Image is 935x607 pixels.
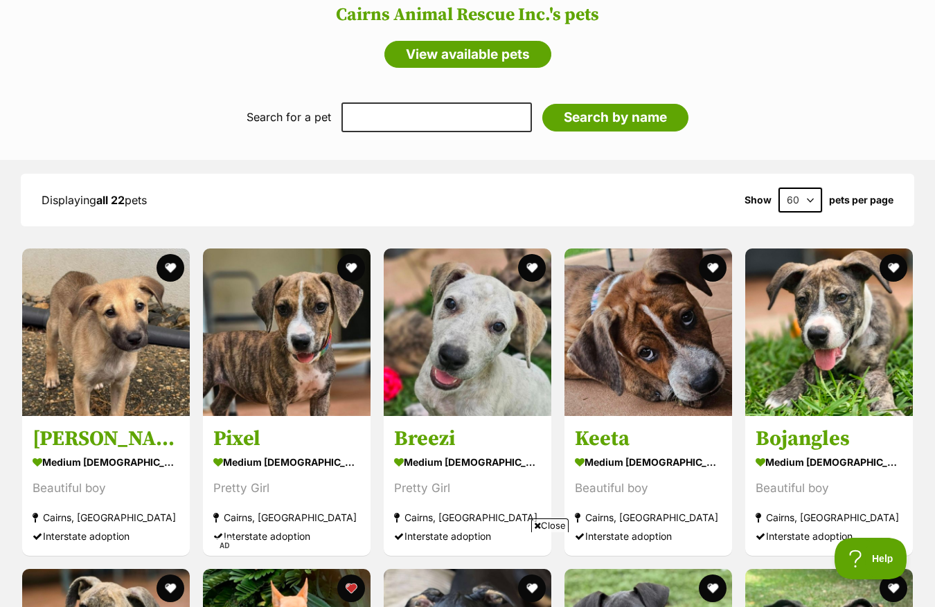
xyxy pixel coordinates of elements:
a: Pixel medium [DEMOGRAPHIC_DATA] Dog Pretty Girl Cairns, [GEOGRAPHIC_DATA] Interstate adoption fav... [203,415,371,556]
h3: Breezi [394,426,541,452]
div: Interstate adoption [213,527,360,545]
img: Breezi [384,248,551,416]
div: Beautiful boy [33,479,179,498]
div: Beautiful boy [575,479,722,498]
div: Interstate adoption [33,527,179,545]
h3: Pixel [213,426,360,452]
div: Pretty Girl [394,479,541,498]
div: Interstate adoption [394,527,541,545]
button: favourite [157,254,184,282]
div: medium [DEMOGRAPHIC_DATA] Dog [394,452,541,472]
div: Cairns, [GEOGRAPHIC_DATA] [213,508,360,527]
div: Cairns, [GEOGRAPHIC_DATA] [394,508,541,527]
img: Lawson [22,248,190,416]
strong: all 22 [96,193,125,207]
span: Close [531,518,569,532]
span: Show [745,194,772,206]
div: Pretty Girl [213,479,360,498]
h3: [PERSON_NAME] [33,426,179,452]
span: Displaying pets [42,193,147,207]
img: Bojangles [745,248,913,416]
button: favourite [699,254,727,282]
div: Beautiful boy [756,479,902,498]
a: Keeta medium [DEMOGRAPHIC_DATA] Dog Beautiful boy Cairns, [GEOGRAPHIC_DATA] Interstate adoption f... [564,415,732,556]
div: medium [DEMOGRAPHIC_DATA] Dog [213,452,360,472]
span: AD [215,538,233,554]
div: Cairns, [GEOGRAPHIC_DATA] [33,508,179,527]
img: Pixel [203,248,371,416]
label: pets per page [829,194,893,206]
label: Search for a pet [247,111,331,123]
button: favourite [880,574,907,602]
button: favourite [518,254,546,282]
iframe: Help Scout Beacon - Open [835,538,907,579]
div: Interstate adoption [756,527,902,545]
input: Search by name [542,104,688,132]
a: Breezi medium [DEMOGRAPHIC_DATA] Dog Pretty Girl Cairns, [GEOGRAPHIC_DATA] Interstate adoption fa... [384,415,551,556]
div: Cairns, [GEOGRAPHIC_DATA] [756,508,902,527]
h3: Bojangles [756,426,902,452]
iframe: Advertisement [215,538,720,600]
img: Keeta [564,248,732,416]
div: Interstate adoption [575,527,722,545]
h2: Cairns Animal Rescue Inc.'s pets [14,5,921,26]
a: Bojangles medium [DEMOGRAPHIC_DATA] Dog Beautiful boy Cairns, [GEOGRAPHIC_DATA] Interstate adopti... [745,415,913,556]
button: favourite [337,254,365,282]
div: Cairns, [GEOGRAPHIC_DATA] [575,508,722,527]
button: favourite [880,254,907,282]
div: medium [DEMOGRAPHIC_DATA] Dog [575,452,722,472]
a: View available pets [384,41,551,69]
a: [PERSON_NAME] medium [DEMOGRAPHIC_DATA] Dog Beautiful boy Cairns, [GEOGRAPHIC_DATA] Interstate ad... [22,415,190,556]
div: medium [DEMOGRAPHIC_DATA] Dog [33,452,179,472]
h3: Keeta [575,426,722,452]
div: medium [DEMOGRAPHIC_DATA] Dog [756,452,902,472]
button: favourite [157,574,184,602]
